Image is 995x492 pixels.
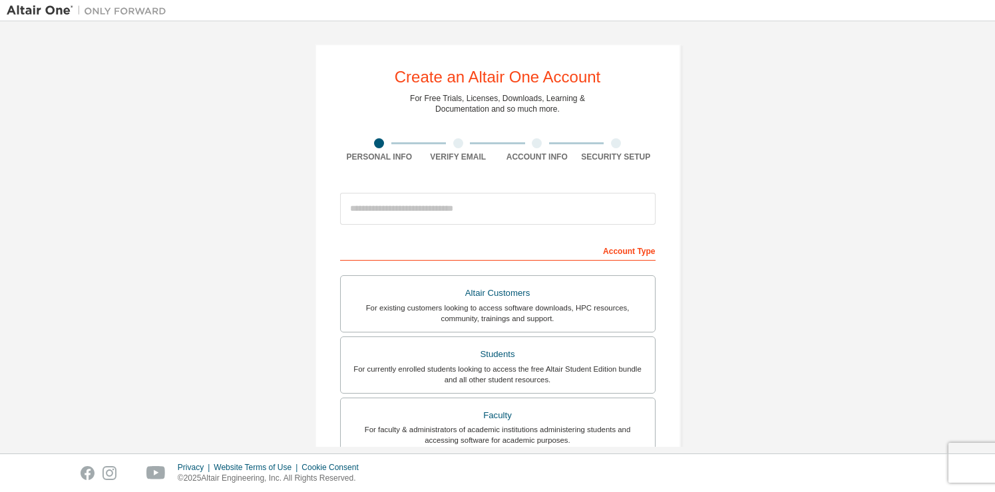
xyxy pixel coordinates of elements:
[576,152,656,162] div: Security Setup
[81,466,95,480] img: facebook.svg
[349,345,647,364] div: Students
[498,152,577,162] div: Account Info
[340,239,656,261] div: Account Type
[349,406,647,425] div: Faculty
[102,466,116,480] img: instagram.svg
[395,69,601,85] div: Create an Altair One Account
[349,364,647,385] div: For currently enrolled students looking to access the free Altair Student Edition bundle and all ...
[340,152,419,162] div: Personal Info
[7,4,173,17] img: Altair One
[301,462,366,473] div: Cookie Consent
[410,93,585,114] div: For Free Trials, Licenses, Downloads, Learning & Documentation and so much more.
[349,284,647,303] div: Altair Customers
[178,462,214,473] div: Privacy
[178,473,367,484] p: © 2025 Altair Engineering, Inc. All Rights Reserved.
[146,466,166,480] img: youtube.svg
[349,424,647,445] div: For faculty & administrators of academic institutions administering students and accessing softwa...
[349,303,647,324] div: For existing customers looking to access software downloads, HPC resources, community, trainings ...
[214,462,301,473] div: Website Terms of Use
[419,152,498,162] div: Verify Email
